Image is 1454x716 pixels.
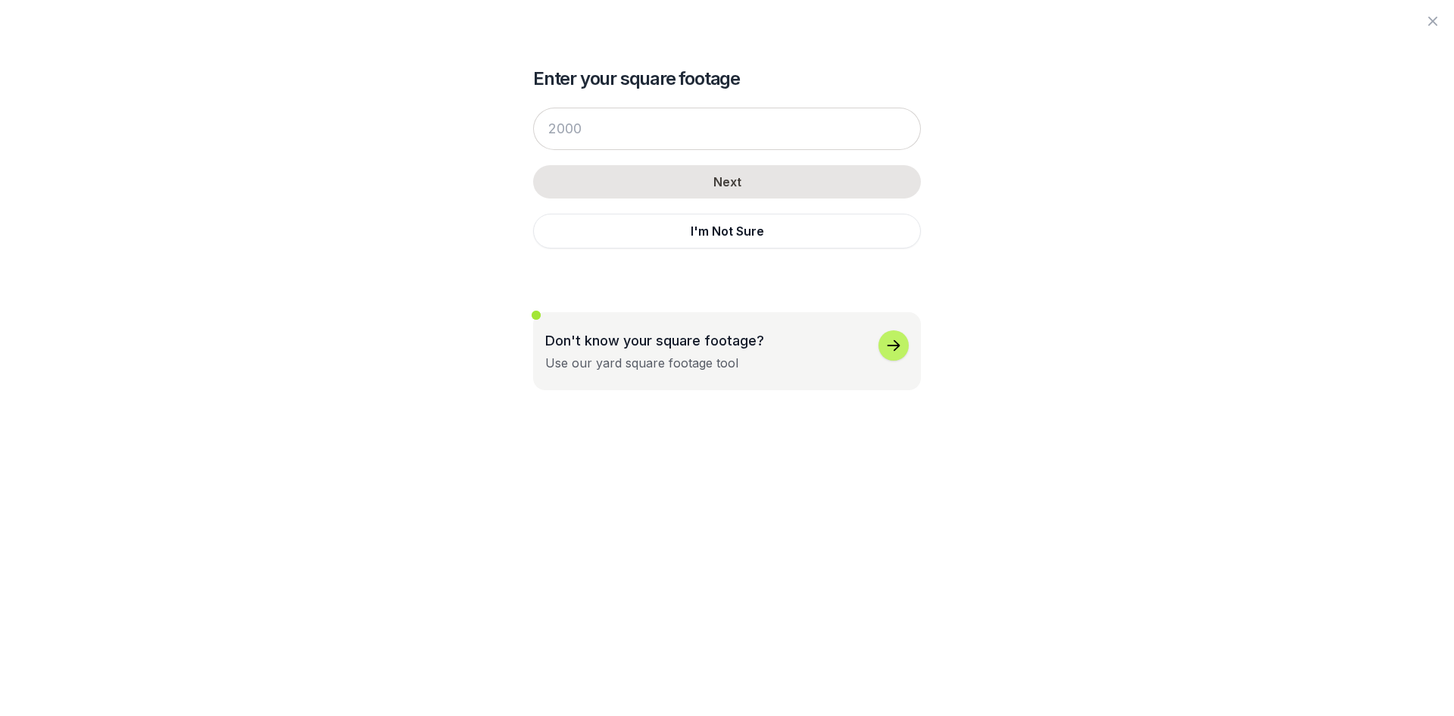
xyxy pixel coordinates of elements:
[533,67,921,91] h2: Enter your square footage
[545,354,738,372] div: Use our yard square footage tool
[533,165,921,199] button: Next
[533,108,921,150] input: 2000
[545,330,764,351] p: Don't know your square footage?
[533,312,921,390] button: Don't know your square footage?Use our yard square footage tool
[533,214,921,249] button: I'm Not Sure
